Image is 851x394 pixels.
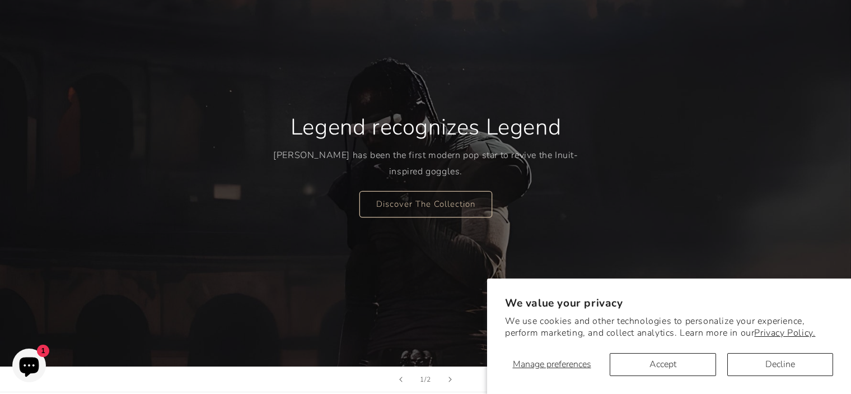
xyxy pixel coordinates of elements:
[9,349,49,385] inbox-online-store-chat: Shopify online store chat
[290,113,560,142] h2: Legend recognizes Legend
[273,147,578,180] p: [PERSON_NAME] has been the first modern pop star to revive the Inuit-inspired goggles.
[505,296,833,310] h2: We value your privacy
[438,367,462,392] button: Next slide
[389,367,413,392] button: Previous slide
[424,374,427,385] span: /
[505,353,598,376] button: Manage preferences
[427,374,431,385] span: 2
[610,353,716,376] button: Accept
[513,358,591,370] span: Manage preferences
[754,327,815,339] a: Privacy Policy.
[505,316,833,339] p: We use cookies and other technologies to personalize your experience, perform marketing, and coll...
[727,353,833,376] button: Decline
[420,374,424,385] span: 1
[359,191,492,217] a: Discover The Collection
